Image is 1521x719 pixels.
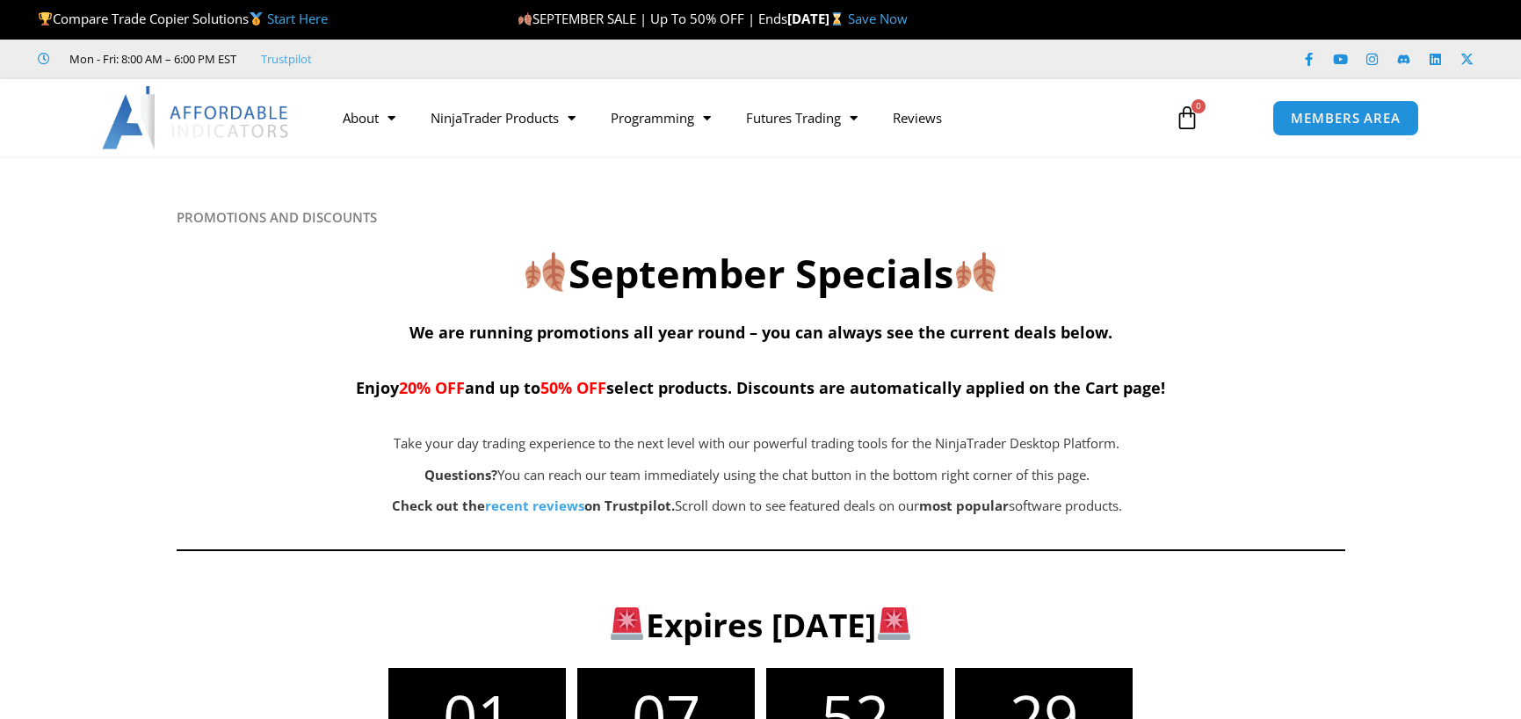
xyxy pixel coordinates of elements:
a: Futures Trading [728,98,875,138]
img: 🍂 [525,252,565,292]
span: SEPTEMBER SALE | Up To 50% OFF | Ends [518,10,787,27]
img: LogoAI | Affordable Indicators – NinjaTrader [102,86,291,149]
img: ⌛ [830,12,844,25]
h6: PROMOTIONS AND DISCOUNTS [177,209,1345,226]
a: Save Now [848,10,908,27]
span: Enjoy and up to select products. Discounts are automatically applied on the Cart page! [356,377,1165,398]
span: Mon - Fri: 8:00 AM – 6:00 PM EST [65,48,236,69]
a: 0 [1148,92,1226,143]
span: Take your day trading experience to the next level with our powerful trading tools for the NinjaT... [394,434,1119,452]
strong: Questions? [424,466,497,483]
strong: [DATE] [787,10,848,27]
span: MEMBERS AREA [1291,112,1401,125]
a: Programming [593,98,728,138]
a: recent reviews [485,497,584,514]
nav: Menu [325,98,1155,138]
img: 🚨 [878,607,910,640]
h2: September Specials [177,248,1345,300]
p: Scroll down to see featured deals on our software products. [264,494,1250,519]
img: 🥇 [250,12,263,25]
img: 🏆 [39,12,52,25]
img: 🚨 [611,607,643,640]
p: You can reach our team immediately using the chat button in the bottom right corner of this page. [264,463,1250,488]
a: About [325,98,413,138]
span: We are running promotions all year round – you can always see the current deals below. [409,322,1112,343]
span: Compare Trade Copier Solutions [38,10,328,27]
strong: Check out the on Trustpilot. [392,497,675,514]
a: NinjaTrader Products [413,98,593,138]
a: Start Here [267,10,328,27]
b: most popular [919,497,1009,514]
span: 0 [1191,99,1206,113]
a: MEMBERS AREA [1272,100,1419,136]
h3: Expires [DATE] [205,604,1316,646]
span: 50% OFF [540,377,606,398]
span: 20% OFF [399,377,465,398]
a: Reviews [875,98,960,138]
a: Trustpilot [261,48,312,69]
img: 🍂 [956,252,996,292]
img: 🍂 [518,12,532,25]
